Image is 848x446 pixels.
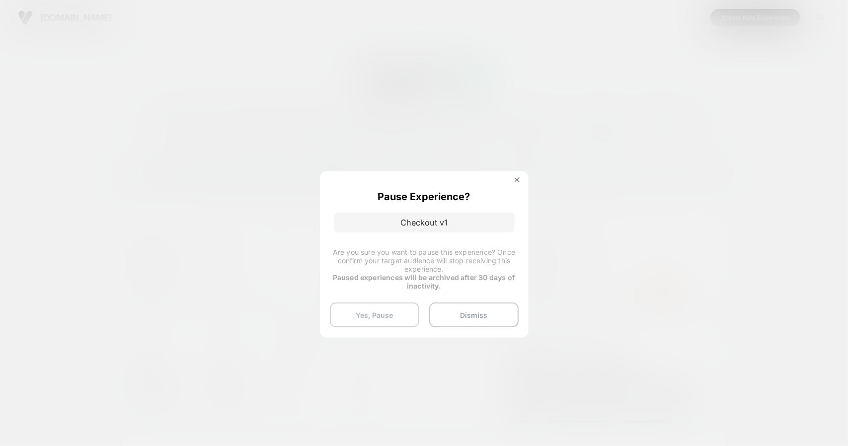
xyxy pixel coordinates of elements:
p: Pause Experience? [378,191,470,203]
img: close [515,177,520,182]
span: Are you sure you want to pause this experience? Once confirm your target audience will stop recei... [333,248,515,273]
strong: Paused experiences will be archived after 30 days of inactivity. [333,273,515,290]
p: Checkout v1 [334,213,515,232]
button: Yes, Pause [330,302,419,327]
button: Dismiss [429,302,519,327]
